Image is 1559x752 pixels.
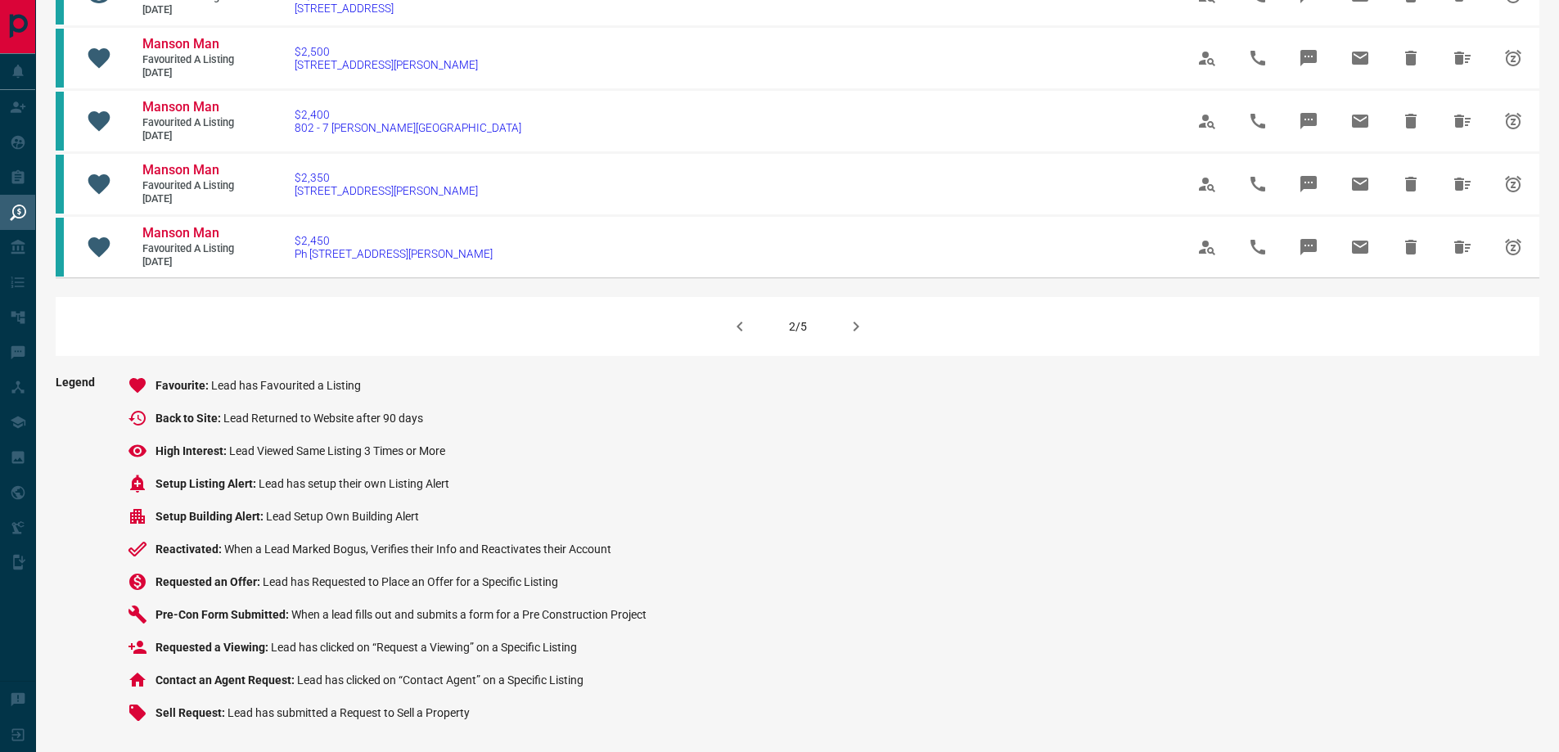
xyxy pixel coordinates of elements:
[1494,164,1533,204] span: Snooze
[1340,101,1380,141] span: Email
[1443,101,1482,141] span: Hide All from Manson Man
[1443,227,1482,267] span: Hide All from Manson Man
[789,320,807,333] div: 2/5
[1443,164,1482,204] span: Hide All from Manson Man
[155,575,263,588] span: Requested an Offer
[1187,38,1227,78] span: View Profile
[295,58,478,71] span: [STREET_ADDRESS][PERSON_NAME]
[155,608,291,621] span: Pre-Con Form Submitted
[1391,101,1431,141] span: Hide
[155,706,228,719] span: Sell Request
[155,641,271,654] span: Requested a Viewing
[263,575,558,588] span: Lead has Requested to Place an Offer for a Specific Listing
[56,218,64,277] div: condos.ca
[229,444,445,457] span: Lead Viewed Same Listing 3 Times or More
[142,225,241,242] a: Manson Man
[291,608,647,621] span: When a lead fills out and submits a form for a Pre Construction Project
[295,2,394,15] span: [STREET_ADDRESS]
[1391,164,1431,204] span: Hide
[142,53,241,67] span: Favourited a Listing
[1238,227,1277,267] span: Call
[1494,227,1533,267] span: Snooze
[142,192,241,206] span: [DATE]
[1187,101,1227,141] span: View Profile
[223,412,423,425] span: Lead Returned to Website after 90 days
[142,99,219,115] span: Manson Man
[155,673,297,687] span: Contact an Agent Request
[259,477,449,490] span: Lead has setup their own Listing Alert
[142,225,219,241] span: Manson Man
[142,36,241,53] a: Manson Man
[142,242,241,256] span: Favourited a Listing
[266,510,419,523] span: Lead Setup Own Building Alert
[295,108,521,121] span: $2,400
[142,116,241,130] span: Favourited a Listing
[295,45,478,58] span: $2,500
[142,129,241,143] span: [DATE]
[228,706,470,719] span: Lead has submitted a Request to Sell a Property
[1238,101,1277,141] span: Call
[142,255,241,269] span: [DATE]
[297,673,583,687] span: Lead has clicked on “Contact Agent” on a Specific Listing
[56,29,64,88] div: condos.ca
[295,184,478,197] span: [STREET_ADDRESS][PERSON_NAME]
[295,247,493,260] span: Ph [STREET_ADDRESS][PERSON_NAME]
[295,108,521,134] a: $2,400802 - 7 [PERSON_NAME][GEOGRAPHIC_DATA]
[1443,38,1482,78] span: Hide All from Manson Man
[142,3,241,17] span: [DATE]
[1340,164,1380,204] span: Email
[1187,164,1227,204] span: View Profile
[295,171,478,197] a: $2,350[STREET_ADDRESS][PERSON_NAME]
[271,641,577,654] span: Lead has clicked on “Request a Viewing” on a Specific Listing
[1340,227,1380,267] span: Email
[1238,164,1277,204] span: Call
[142,179,241,193] span: Favourited a Listing
[1494,38,1533,78] span: Snooze
[56,376,95,736] span: Legend
[1391,38,1431,78] span: Hide
[1289,101,1328,141] span: Message
[142,162,219,178] span: Manson Man
[155,379,211,392] span: Favourite
[1391,227,1431,267] span: Hide
[142,36,219,52] span: Manson Man
[1238,38,1277,78] span: Call
[142,99,241,116] a: Manson Man
[1289,38,1328,78] span: Message
[1289,164,1328,204] span: Message
[155,412,223,425] span: Back to Site
[1340,38,1380,78] span: Email
[155,444,229,457] span: High Interest
[155,510,266,523] span: Setup Building Alert
[1289,227,1328,267] span: Message
[155,477,259,490] span: Setup Listing Alert
[295,45,478,71] a: $2,500[STREET_ADDRESS][PERSON_NAME]
[224,543,611,556] span: When a Lead Marked Bogus, Verifies their Info and Reactivates their Account
[295,121,521,134] span: 802 - 7 [PERSON_NAME][GEOGRAPHIC_DATA]
[56,155,64,214] div: condos.ca
[142,66,241,80] span: [DATE]
[295,234,493,260] a: $2,450Ph [STREET_ADDRESS][PERSON_NAME]
[1494,101,1533,141] span: Snooze
[211,379,361,392] span: Lead has Favourited a Listing
[155,543,224,556] span: Reactivated
[1187,227,1227,267] span: View Profile
[142,162,241,179] a: Manson Man
[295,171,478,184] span: $2,350
[56,92,64,151] div: condos.ca
[295,234,493,247] span: $2,450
